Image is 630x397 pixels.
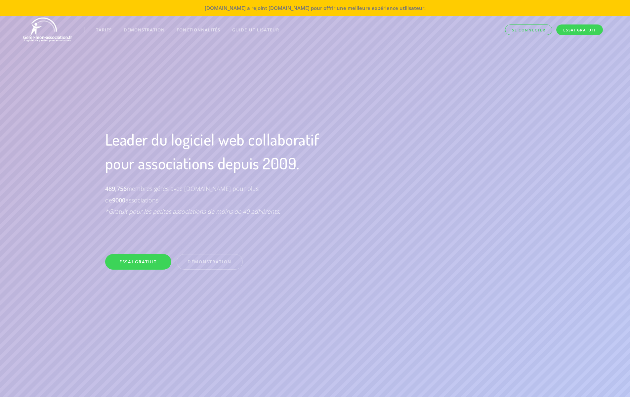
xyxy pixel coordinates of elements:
[105,254,171,270] a: ESSAI GRATUIT
[105,207,280,215] em: *Gratuit pour les petites associations de moins de 40 adhérents.
[112,196,125,204] strong: 9000
[105,127,346,175] h1: Leader du logiciel web collaboratif pour associations depuis 2009.
[205,5,426,11] strong: [DOMAIN_NAME] a rejoint [DOMAIN_NAME] pour offrir une meilleure expérience utilisateur.
[22,17,74,43] img: logo
[105,185,127,193] strong: 489,756
[90,21,118,39] a: TARIFS
[505,24,552,35] a: Se connecter
[118,21,171,39] a: DÉMONSTRATION
[226,21,285,39] a: Guide utilisateur
[556,24,603,35] a: Essai gratuit
[171,21,226,39] a: FONCTIONNALITÉS
[177,254,243,270] a: DÉMONSTRATION
[105,183,298,217] p: membres gérés avec [DOMAIN_NAME] pour plus de associations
